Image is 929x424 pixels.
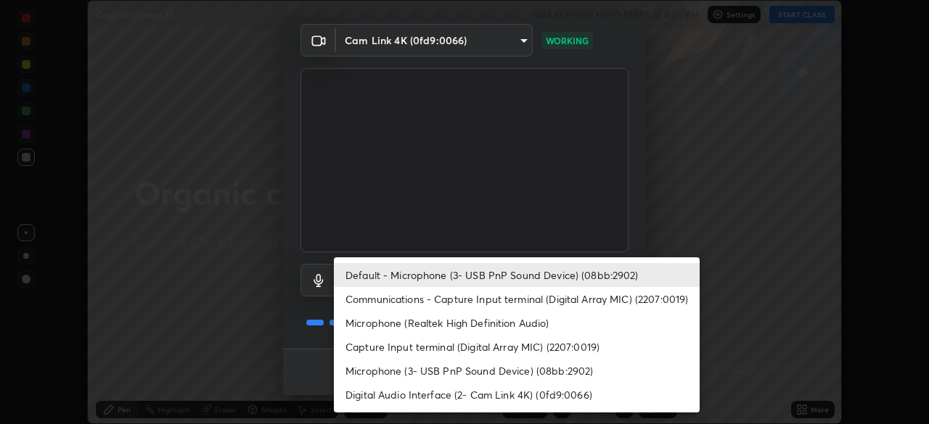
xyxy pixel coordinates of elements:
li: Default - Microphone (3- USB PnP Sound Device) (08bb:2902) [334,263,700,287]
li: Digital Audio Interface (2- Cam Link 4K) (0fd9:0066) [334,383,700,407]
li: Communications - Capture Input terminal (Digital Array MIC) (2207:0019) [334,287,700,311]
li: Microphone (3- USB PnP Sound Device) (08bb:2902) [334,359,700,383]
li: Capture Input terminal (Digital Array MIC) (2207:0019) [334,335,700,359]
li: Microphone (Realtek High Definition Audio) [334,311,700,335]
